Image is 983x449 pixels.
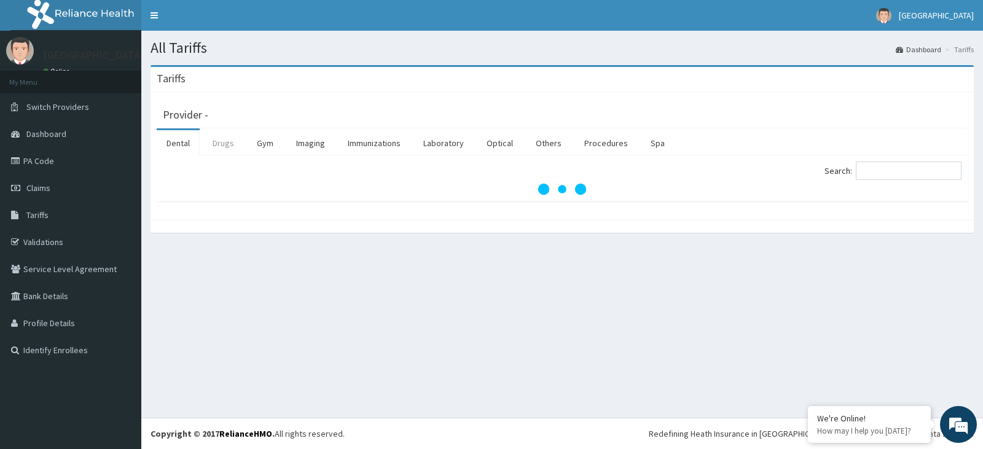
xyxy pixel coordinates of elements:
a: Dental [157,130,200,156]
a: Spa [641,130,675,156]
a: Gym [247,130,283,156]
input: Search: [856,162,961,180]
footer: All rights reserved. [141,418,983,449]
h3: Tariffs [157,73,186,84]
a: Immunizations [338,130,410,156]
h1: All Tariffs [151,40,974,56]
a: Laboratory [413,130,474,156]
a: Optical [477,130,523,156]
label: Search: [824,162,961,180]
p: How may I help you today? [817,426,922,436]
li: Tariffs [942,44,974,55]
img: User Image [876,8,891,23]
img: User Image [6,37,34,64]
h3: Provider - [163,109,208,120]
a: Others [526,130,571,156]
span: Tariffs [26,209,49,221]
span: [GEOGRAPHIC_DATA] [899,10,974,21]
a: Online [43,67,72,76]
a: Drugs [203,130,244,156]
p: [GEOGRAPHIC_DATA] [43,50,144,61]
a: Imaging [286,130,335,156]
span: Switch Providers [26,101,89,112]
svg: audio-loading [538,165,587,214]
a: RelianceHMO [219,428,272,439]
a: Dashboard [896,44,941,55]
a: Procedures [574,130,638,156]
div: Redefining Heath Insurance in [GEOGRAPHIC_DATA] using Telemedicine and Data Science! [649,428,974,440]
strong: Copyright © 2017 . [151,428,275,439]
div: We're Online! [817,413,922,424]
span: Dashboard [26,128,66,139]
span: Claims [26,182,50,193]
